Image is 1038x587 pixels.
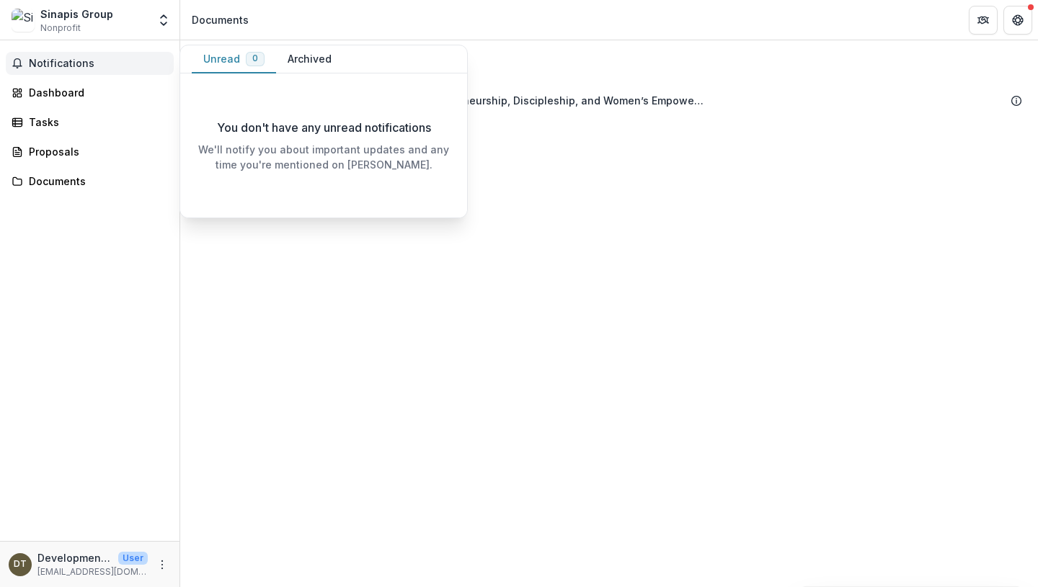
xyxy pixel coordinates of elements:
[969,6,998,35] button: Partners
[14,560,27,569] div: Development Team
[29,144,162,159] div: Proposals
[190,87,1028,114] div: Bridging the Gap, Building the Future: Entrepreneurship, Discipleship, and Women’s Empowerment in...
[6,140,174,163] a: Proposals
[6,110,174,134] a: Tasks
[29,174,162,189] div: Documents
[154,6,174,35] button: Open entity switcher
[12,9,35,32] img: Sinapis Group
[29,85,162,100] div: Dashboard
[276,45,343,73] button: Archived
[6,52,174,75] button: Notifications
[6,81,174,104] a: Dashboard
[37,565,148,578] p: [EMAIL_ADDRESS][DOMAIN_NAME]
[154,556,171,573] button: More
[217,119,431,136] p: You don't have any unread notifications
[6,169,174,193] a: Documents
[192,142,456,172] p: We'll notify you about important updates and any time you're mentioned on [PERSON_NAME].
[40,6,113,22] div: Sinapis Group
[192,12,249,27] div: Documents
[29,58,168,70] span: Notifications
[186,9,254,30] nav: breadcrumb
[37,550,112,565] p: Development Team
[40,22,81,35] span: Nonprofit
[118,552,148,565] p: User
[1003,6,1032,35] button: Get Help
[29,115,162,130] div: Tasks
[252,53,258,63] span: 0
[192,45,276,73] button: Unread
